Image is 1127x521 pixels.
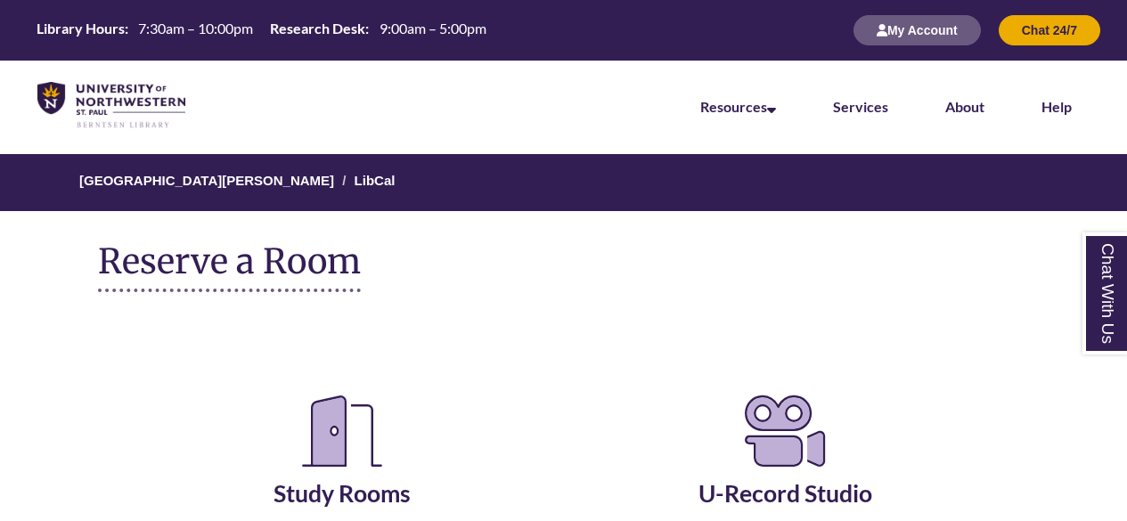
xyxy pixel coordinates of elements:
a: Hours Today [29,19,493,42]
a: Resources [700,98,776,115]
a: Help [1041,98,1072,115]
nav: Breadcrumb [98,154,1029,211]
a: U-Record Studio [698,435,872,508]
a: About [945,98,984,115]
img: UNWSP Library Logo [37,82,185,129]
a: LibCal [355,173,396,188]
button: My Account [853,15,981,45]
button: Chat 24/7 [999,15,1100,45]
span: 9:00am – 5:00pm [380,20,486,37]
table: Hours Today [29,19,493,40]
th: Research Desk: [263,19,372,38]
a: Chat 24/7 [999,22,1100,37]
a: [GEOGRAPHIC_DATA][PERSON_NAME] [79,173,334,188]
a: Study Rooms [274,435,411,508]
th: Library Hours: [29,19,131,38]
a: My Account [853,22,981,37]
h1: Reserve a Room [98,242,361,292]
a: Services [833,98,888,115]
span: 7:30am – 10:00pm [138,20,253,37]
